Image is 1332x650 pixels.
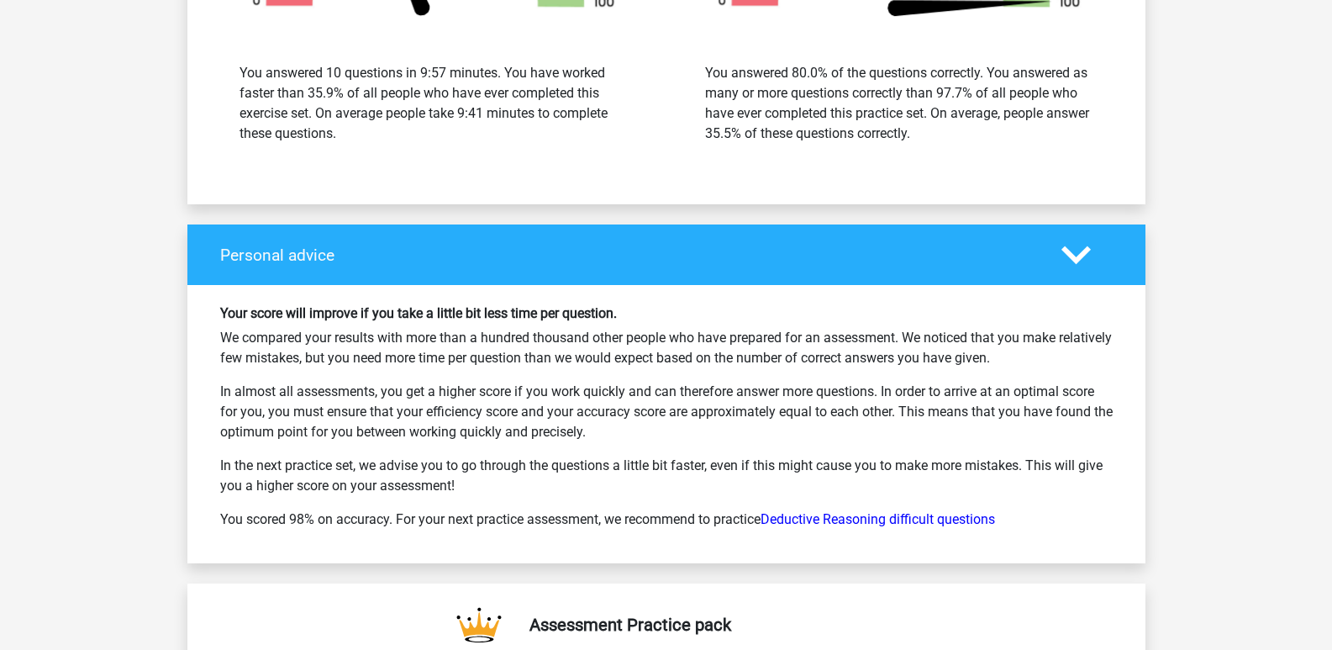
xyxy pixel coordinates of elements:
p: In the next practice set, we advise you to go through the questions a little bit faster, even if ... [220,456,1113,496]
p: In almost all assessments, you get a higher score if you work quickly and can therefore answer mo... [220,382,1113,442]
h4: Personal advice [220,246,1036,265]
a: Deductive Reasoning difficult questions [761,511,995,527]
p: We compared your results with more than a hundred thousand other people who have prepared for an ... [220,328,1113,368]
div: You answered 10 questions in 9:57 minutes. You have worked faster than 35.9% of all people who ha... [240,63,628,144]
div: You answered 80.0% of the questions correctly. You answered as many or more questions correctly t... [705,63,1093,144]
p: You scored 98% on accuracy. For your next practice assessment, we recommend to practice [220,510,1113,530]
h6: Your score will improve if you take a little bit less time per question. [220,305,1113,321]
